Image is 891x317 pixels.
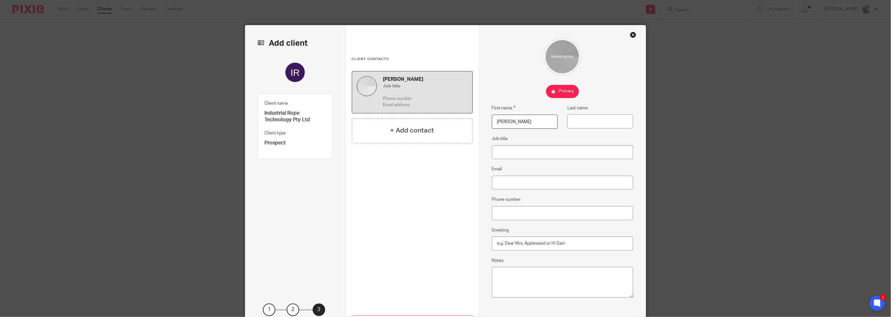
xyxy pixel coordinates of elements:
[630,32,636,38] div: Close this dialog window
[287,304,299,316] div: 2
[264,110,326,123] p: Industrial Rope Technology Pty Ltd
[880,294,886,300] div: 1
[383,96,468,102] p: Phone number
[492,257,504,264] label: Notes
[258,38,333,49] h2: Add client
[357,76,377,96] img: default.jpg
[492,136,508,142] label: Job title
[383,102,468,108] p: Email address
[284,61,306,84] img: svg%3E
[492,227,509,233] label: Greeting
[264,140,326,146] p: Prospect
[492,236,633,251] input: e.g. Dear Mrs. Appleseed or Hi Sam
[264,130,286,136] label: Client type
[492,104,516,112] label: First name
[264,100,288,107] label: Client name
[492,166,502,172] label: Email
[263,304,275,316] div: 1
[352,57,473,62] h3: Client contacts
[567,105,588,111] label: Last name
[313,304,325,316] div: 3
[383,76,468,83] h4: [PERSON_NAME]
[383,83,468,89] h5: Job title
[390,126,434,135] h4: + Add contact
[492,196,521,203] label: Phone number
